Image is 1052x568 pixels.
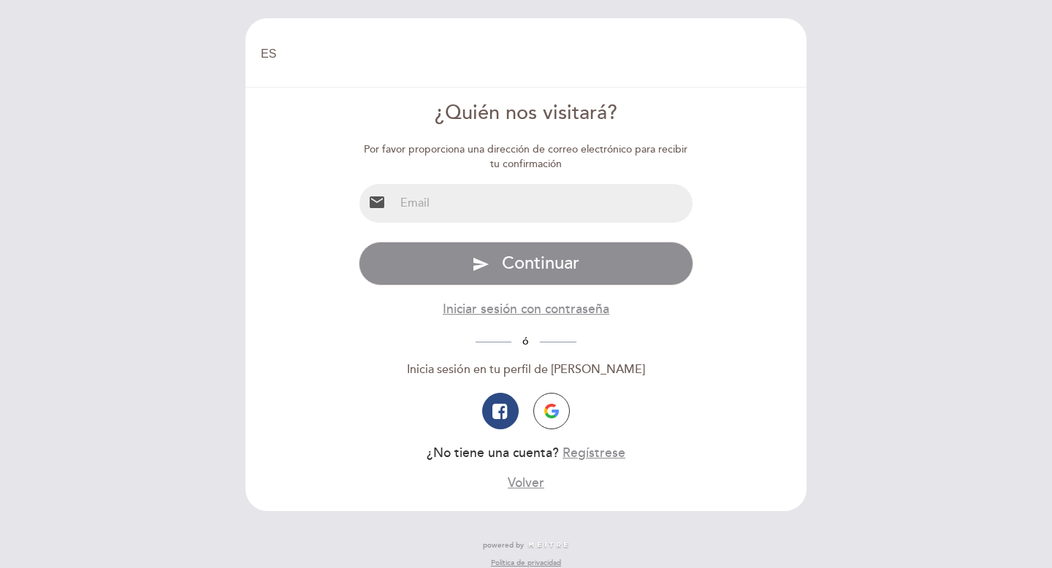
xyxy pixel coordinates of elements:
[491,558,561,568] a: Política de privacidad
[502,253,579,274] span: Continuar
[483,540,569,550] a: powered by
[359,99,694,128] div: ¿Quién nos visitará?
[508,474,544,492] button: Volver
[527,542,569,549] img: MEITRE
[544,404,559,418] img: icon-google.png
[394,184,693,223] input: Email
[483,540,524,550] span: powered by
[359,142,694,172] div: Por favor proporciona una dirección de correo electrónico para recibir tu confirmación
[472,256,489,273] i: send
[511,335,540,348] span: ó
[563,444,625,462] button: Regístrese
[443,300,609,318] button: Iniciar sesión con contraseña
[427,445,559,461] span: ¿No tiene una cuenta?
[368,193,386,211] i: email
[359,361,694,378] div: Inicia sesión en tu perfil de [PERSON_NAME]
[359,242,694,285] button: send Continuar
